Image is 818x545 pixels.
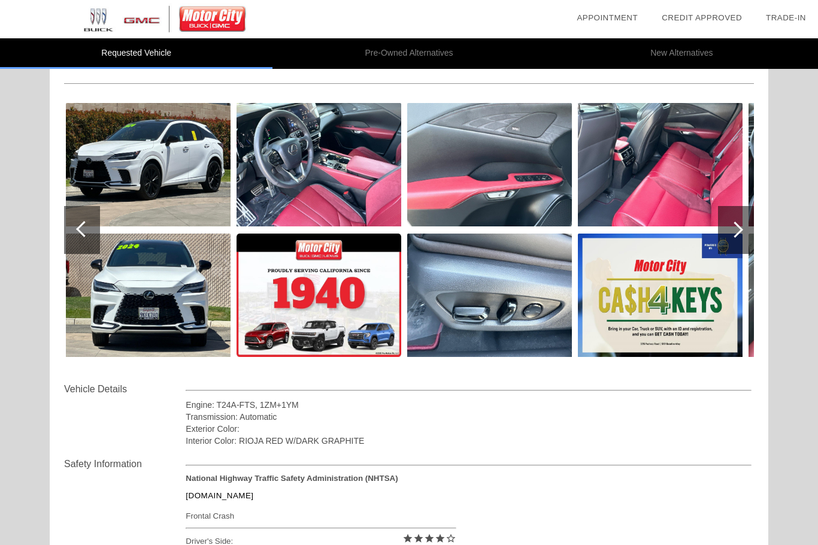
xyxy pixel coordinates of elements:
[272,38,545,69] li: Pre-Owned Alternatives
[186,411,752,423] div: Transmission: Automatic
[446,533,456,544] i: star_border
[66,103,231,226] img: 07287c3f13e996f93020bf1676268bb0x.jpg
[186,474,398,483] strong: National Highway Traffic Safety Administration (NHTSA)
[64,457,186,471] div: Safety Information
[186,491,253,500] a: [DOMAIN_NAME]
[64,382,186,396] div: Vehicle Details
[578,103,743,226] img: fe437dbd0464ce1e0341645d28f7925dx.jpg
[546,38,818,69] li: New Alternatives
[186,399,752,411] div: Engine: T24A-FTS, 1ZM+1YM
[413,533,424,544] i: star
[662,13,742,22] a: Credit Approved
[766,13,806,22] a: Trade-In
[407,103,572,226] img: 37992ff124b1438f06a29e96e553af6dx.jpg
[402,533,413,544] i: star
[237,103,401,226] img: ddb2a2918caeeb4de681663f21ee2cedx.jpg
[186,435,752,447] div: Interior Color: RIOJA RED W/DARK GRAPHITE
[424,533,435,544] i: star
[435,533,446,544] i: star
[577,13,638,22] a: Appointment
[407,234,572,357] img: a3ba43c417eed0986aab944f2793a0f0x.jpg
[186,423,752,435] div: Exterior Color:
[66,234,231,357] img: 90985e394d87610035ad0cef526c8627x.jpg
[186,508,456,523] div: Frontal Crash
[237,234,401,357] img: 4ce417d758b8b82e82919f8a64ed929cx.jpg
[578,234,743,357] img: 680fe707095bedddaf68c67bbfb5eadfx.jpg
